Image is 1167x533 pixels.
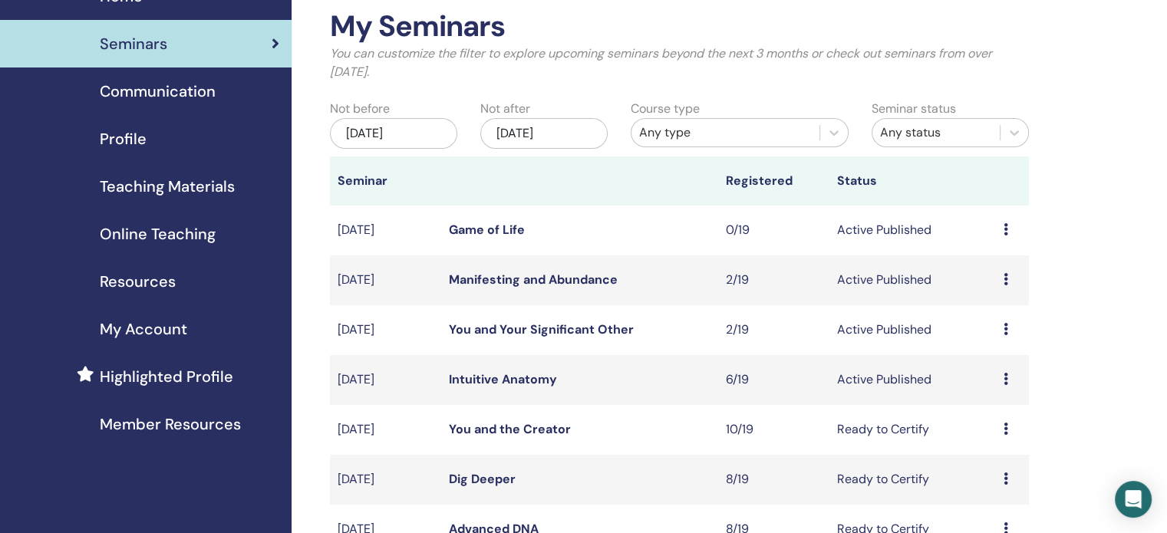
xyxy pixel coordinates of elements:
td: Active Published [829,355,996,405]
td: [DATE] [330,455,441,505]
td: [DATE] [330,255,441,305]
span: Communication [100,80,216,103]
td: [DATE] [330,355,441,405]
td: Ready to Certify [829,455,996,505]
div: Any status [880,123,992,142]
td: 2/19 [718,305,829,355]
span: Highlighted Profile [100,365,233,388]
a: Dig Deeper [449,471,516,487]
div: Any type [639,123,812,142]
span: Profile [100,127,147,150]
p: You can customize the filter to explore upcoming seminars beyond the next 3 months or check out s... [330,44,1029,81]
span: Resources [100,270,176,293]
td: Active Published [829,305,996,355]
td: [DATE] [330,405,441,455]
td: 0/19 [718,206,829,255]
a: You and the Creator [449,421,571,437]
td: 10/19 [718,405,829,455]
div: [DATE] [330,118,457,149]
span: Member Resources [100,413,241,436]
td: 8/19 [718,455,829,505]
td: [DATE] [330,206,441,255]
th: Seminar [330,156,441,206]
div: [DATE] [480,118,608,149]
span: Online Teaching [100,222,216,245]
a: Manifesting and Abundance [449,271,618,288]
span: My Account [100,317,187,341]
th: Status [829,156,996,206]
span: Teaching Materials [100,175,235,198]
a: Intuitive Anatomy [449,371,557,387]
label: Not after [480,100,530,118]
td: Active Published [829,206,996,255]
label: Seminar status [872,100,956,118]
td: Active Published [829,255,996,305]
td: [DATE] [330,305,441,355]
th: Registered [718,156,829,206]
h2: My Seminars [330,9,1029,44]
label: Not before [330,100,390,118]
td: 2/19 [718,255,829,305]
div: Open Intercom Messenger [1115,481,1152,518]
td: 6/19 [718,355,829,405]
a: Game of Life [449,222,525,238]
a: You and Your Significant Other [449,321,634,337]
label: Course type [631,100,700,118]
td: Ready to Certify [829,405,996,455]
span: Seminars [100,32,167,55]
